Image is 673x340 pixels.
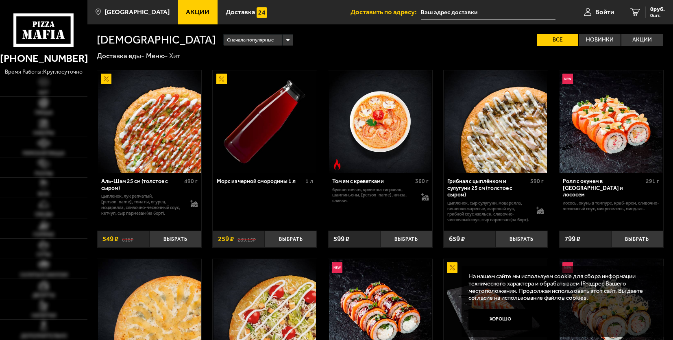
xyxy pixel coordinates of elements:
[559,70,663,173] a: НовинкаРолл с окунем в темпуре и лососем
[149,231,201,248] button: Выбрать
[226,9,255,16] span: Доставка
[101,178,182,192] div: Аль-Шам 25 см (толстое с сыром)
[328,70,432,173] a: Острое блюдоТом ям с креветками
[146,52,168,60] a: Меню-
[35,212,52,217] span: Обеды
[444,70,547,173] img: Грибная с цыплёнком и сулугуни 25 см (толстое с сыром)
[447,262,457,273] img: Акционный
[329,70,432,173] img: Том ям с креветками
[218,235,234,242] span: 259 ₽
[333,235,349,242] span: 599 ₽
[101,74,111,84] img: Акционный
[595,9,614,16] span: Войти
[650,13,665,18] span: 0 шт.
[305,178,313,185] span: 1 л
[332,187,414,204] p: бульон том ям, креветка тигровая, шампиньоны, [PERSON_NAME], кинза, сливки.
[562,262,573,273] img: Новинка
[562,74,573,84] img: Новинка
[216,74,227,84] img: Акционный
[564,235,580,242] span: 799 ₽
[122,235,133,242] s: 618 ₽
[380,231,432,248] button: Выбрать
[579,34,621,46] label: Новинки
[447,178,528,198] div: Грибная с цыплёнком и сулугуни 25 см (толстое с сыром)
[39,90,49,96] span: Хит
[237,235,256,242] s: 289.15 ₽
[213,70,317,173] a: АкционныйМорс из черной смородины 1 л
[184,178,198,185] span: 490 г
[169,51,180,60] div: Хит
[35,110,53,116] span: Пицца
[563,178,644,198] div: Ролл с окунем в [GEOGRAPHIC_DATA] и лососем
[468,309,531,330] button: Хорошо
[102,235,118,242] span: 549 ₽
[332,178,413,185] div: Том ям с креветками
[415,178,429,185] span: 360 г
[33,232,54,238] span: Горячее
[421,5,555,20] input: Ваш адрес доставки
[530,178,544,185] span: 590 г
[23,151,65,156] span: Римская пицца
[257,7,267,18] img: 15daf4d41897b9f0e9f617042186c801.svg
[621,34,663,46] label: Акции
[33,293,55,298] span: Десерты
[227,33,274,47] span: Сначала популярные
[20,272,68,278] span: Салаты и закуски
[97,52,144,60] a: Доставка еды-
[97,70,201,173] a: АкционныйАль-Шам 25 см (толстое с сыром)
[35,171,53,177] span: Роллы
[265,231,317,248] button: Выбрать
[444,70,548,173] a: Грибная с цыплёнком и сулугуни 25 см (толстое с сыром)
[351,9,421,16] span: Доставить по адресу:
[37,252,51,257] span: Супы
[213,70,316,173] img: Морс из черной смородины 1 л
[537,34,579,46] label: Все
[217,178,303,185] div: Морс из черной смородины 1 л
[97,34,216,46] h1: [DEMOGRAPHIC_DATA]
[33,131,54,136] span: Наборы
[447,201,529,223] p: цыпленок, сыр сулугуни, моцарелла, вешенки жареные, жареный лук, грибной соус Жюльен, сливочно-че...
[32,313,56,318] span: Напитки
[38,192,50,197] span: WOK
[98,70,201,173] img: Аль-Шам 25 см (толстое с сыром)
[332,159,342,170] img: Острое блюдо
[468,273,651,302] p: На нашем сайте мы используем cookie для сбора информации технического характера и обрабатываем IP...
[646,178,659,185] span: 291 г
[105,9,170,16] span: [GEOGRAPHIC_DATA]
[496,231,548,248] button: Выбрать
[563,201,659,212] p: лосось, окунь в темпуре, краб-крем, сливочно-чесночный соус, микрозелень, миндаль.
[21,333,67,339] span: Дополнительно
[186,9,209,16] span: Акции
[650,7,665,12] span: 0 руб.
[101,194,183,216] p: цыпленок, лук репчатый, [PERSON_NAME], томаты, огурец, моцарелла, сливочно-чесночный соус, кетчуп...
[560,70,662,173] img: Ролл с окунем в темпуре и лососем
[332,262,342,273] img: Новинка
[611,231,663,248] button: Выбрать
[449,235,465,242] span: 659 ₽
